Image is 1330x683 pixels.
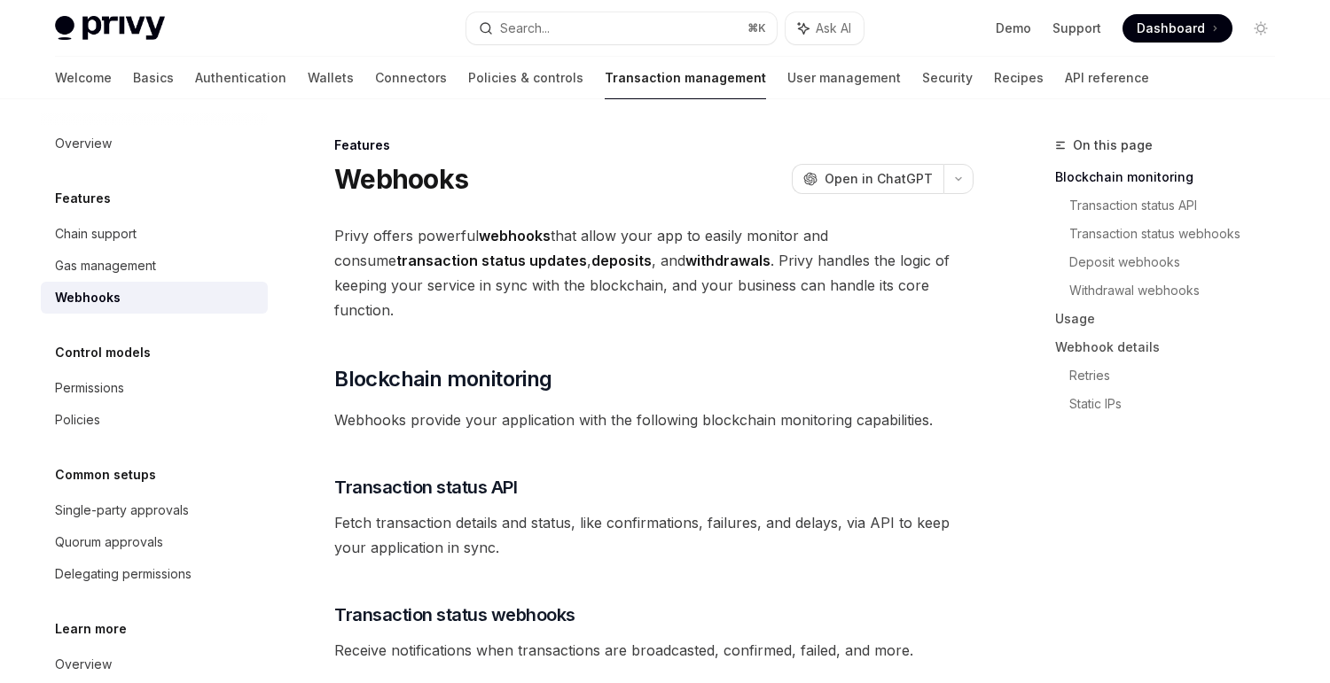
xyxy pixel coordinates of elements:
span: Transaction status webhooks [334,602,575,627]
div: Permissions [55,377,124,399]
a: Blockchain monitoring [1055,163,1289,191]
a: Transaction status webhooks [1069,220,1289,248]
button: Ask AI [786,12,864,44]
span: Receive notifications when transactions are broadcasted, confirmed, failed, and more. [334,638,974,663]
span: ⌘ K [747,21,766,35]
h5: Control models [55,342,151,363]
a: Retries [1069,361,1289,390]
span: On this page [1073,135,1153,156]
a: Support [1052,19,1101,37]
div: Overview [55,654,112,675]
a: Authentication [195,57,286,99]
a: Overview [41,128,268,159]
a: API reference [1065,57,1149,99]
span: Blockchain monitoring [334,365,552,393]
strong: transaction status updates [396,252,587,269]
div: Chain support [55,223,137,244]
div: Webhooks [55,287,121,308]
div: Single-party approvals [55,500,189,521]
a: Delegating permissions [41,558,268,590]
img: light logo [55,16,165,41]
span: Privy offers powerful that allow your app to easily monitor and consume , , and . Privy handles t... [334,223,974,322]
a: Chain support [41,218,268,250]
h5: Features [55,188,111,209]
a: Welcome [55,57,112,99]
strong: deposits [591,252,652,269]
button: Toggle dark mode [1247,14,1275,43]
a: Transaction management [605,57,766,99]
span: Fetch transaction details and status, like confirmations, failures, and delays, via API to keep y... [334,510,974,560]
a: Connectors [375,57,447,99]
a: Demo [996,19,1031,37]
span: Webhooks provide your application with the following blockchain monitoring capabilities. [334,407,974,432]
a: Permissions [41,372,268,404]
span: Open in ChatGPT [825,170,933,188]
h5: Learn more [55,618,127,640]
a: Usage [1055,305,1289,333]
div: Delegating permissions [55,563,192,585]
a: Withdrawal webhooks [1069,276,1289,305]
strong: withdrawals [685,252,771,269]
div: Features [334,136,974,154]
a: Transaction status API [1069,191,1289,220]
div: Quorum approvals [55,532,163,553]
a: Wallets [308,57,354,99]
a: Recipes [994,57,1044,99]
strong: webhooks [479,227,551,244]
a: Policies [41,404,268,436]
h1: Webhooks [334,163,468,195]
div: Search... [500,18,550,39]
a: Single-party approvals [41,494,268,526]
a: User management [787,57,901,99]
button: Search...⌘K [466,12,777,44]
a: Basics [133,57,174,99]
a: Overview [41,648,268,680]
div: Policies [55,409,100,431]
a: Static IPs [1069,390,1289,418]
button: Open in ChatGPT [792,164,943,194]
a: Security [922,57,973,99]
a: Deposit webhooks [1069,248,1289,276]
div: Gas management [55,255,156,276]
a: Dashboard [1123,14,1232,43]
span: Ask AI [816,19,851,37]
a: Webhook details [1055,333,1289,361]
span: Transaction status API [334,475,517,500]
a: Policies & controls [468,57,583,99]
span: Dashboard [1137,19,1205,37]
a: Quorum approvals [41,526,268,558]
a: Gas management [41,250,268,282]
h5: Common setups [55,464,156,485]
div: Overview [55,133,112,154]
a: Webhooks [41,282,268,314]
